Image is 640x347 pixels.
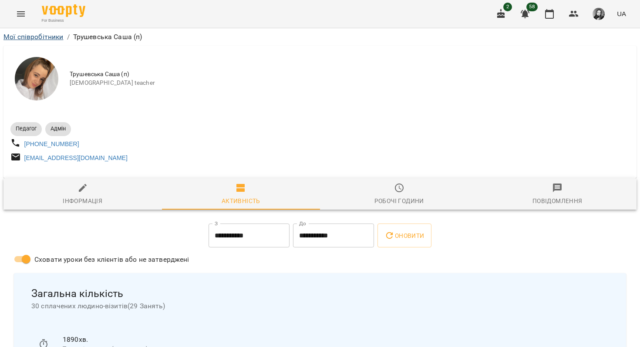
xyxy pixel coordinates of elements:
img: Voopty Logo [42,4,85,17]
a: Мої співробітники [3,33,64,41]
div: Активність [222,196,260,206]
nav: breadcrumb [3,32,637,42]
span: Загальна кількість [31,287,609,300]
span: For Business [42,18,85,23]
a: [EMAIL_ADDRESS][DOMAIN_NAME] [24,154,128,161]
span: Педагог [10,125,42,133]
li: / [67,32,70,42]
button: Оновити [377,224,431,248]
img: Трушевська Саша (п) [15,57,58,100]
span: 2 [503,3,512,11]
div: Інформація [63,196,102,206]
span: Трушевська Саша (п) [70,70,630,79]
span: 58 [526,3,538,11]
span: 30 сплачених людино-візитів ( 29 Занять ) [31,301,609,311]
span: Адмін [45,125,71,133]
span: Оновити [384,230,424,241]
span: [DEMOGRAPHIC_DATA] teacher [70,79,630,87]
div: Робочі години [374,196,424,206]
p: 1890 хв. [63,334,602,345]
button: Menu [10,3,31,24]
span: Сховати уроки без клієнтів або не затверджені [34,254,189,265]
span: UA [617,9,626,18]
p: Трушевська Саша (п) [73,32,142,42]
a: [PHONE_NUMBER] [24,140,79,147]
button: UA [613,6,630,22]
img: 9e1ebfc99129897ddd1a9bdba1aceea8.jpg [593,8,605,20]
div: Повідомлення [532,196,583,206]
